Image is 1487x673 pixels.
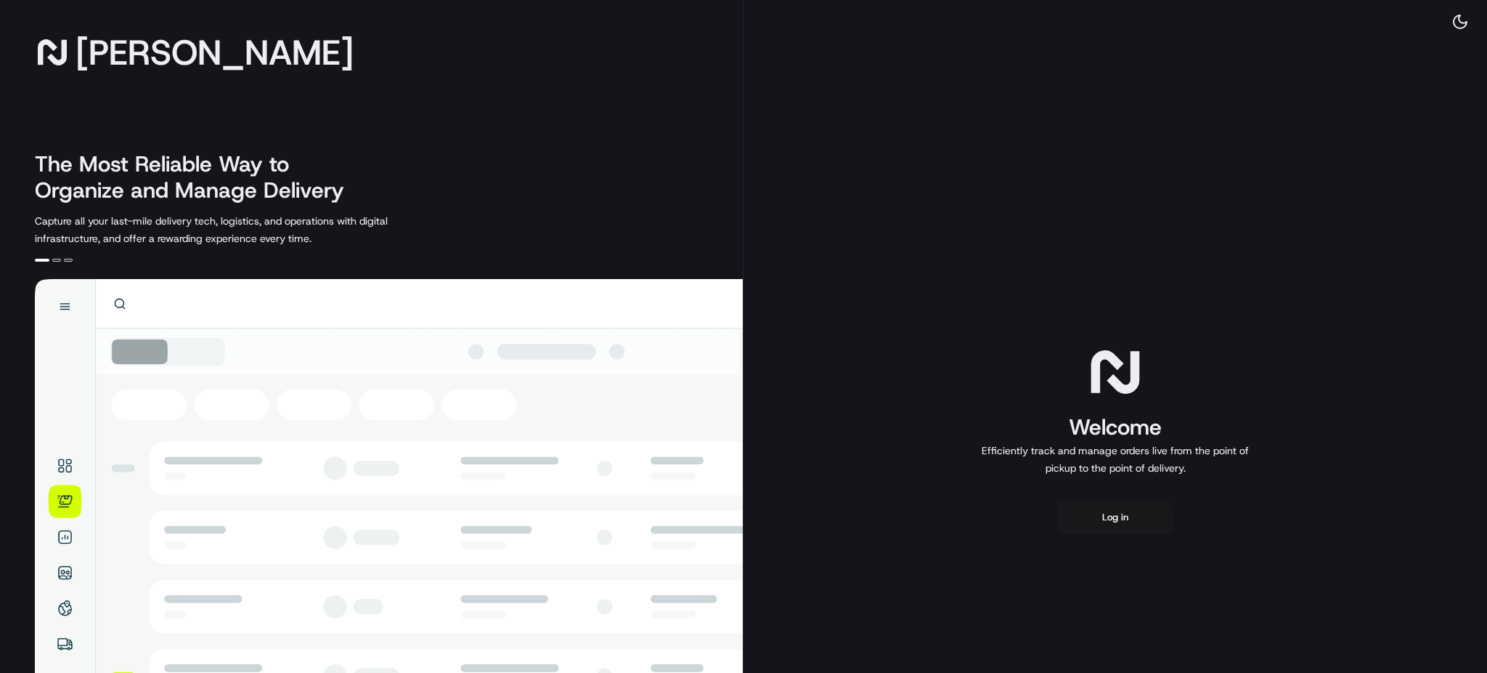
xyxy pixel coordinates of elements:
h2: The Most Reliable Way to Organize and Manage Delivery [35,151,360,203]
button: Log in [1057,500,1173,535]
p: Capture all your last-mile delivery tech, logistics, and operations with digital infrastructure, ... [35,212,453,247]
h1: Welcome [976,413,1255,442]
span: [PERSON_NAME] [76,38,354,67]
p: Efficiently track and manage orders live from the point of pickup to the point of delivery. [976,442,1255,477]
